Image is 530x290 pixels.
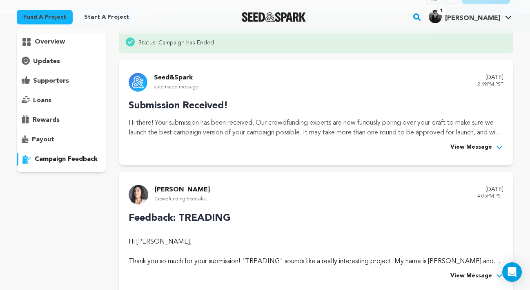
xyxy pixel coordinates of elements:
[129,185,148,204] img: headshot%20screenshot.jpg
[35,154,98,164] p: campaign feedback
[477,73,503,83] p: [DATE]
[33,76,69,86] p: supporters
[445,15,500,22] span: [PERSON_NAME]
[429,10,442,23] img: d029820559fcf00a.jpg
[242,12,306,22] img: Seed&Spark Logo Dark Mode
[427,9,513,23] a: Truong D.'s Profile
[17,35,106,48] button: overview
[78,10,136,24] a: Start a project
[138,37,214,47] span: Status: Campaign has Ended
[17,10,73,24] a: Fund a project
[129,118,503,138] p: Hi there! Your submission has been received. Our crowdfunding experts are now furiously poring ov...
[129,211,503,226] p: Feedback: TREADING
[242,12,306,22] a: Seed&Spark Homepage
[427,9,513,26] span: Truong D.'s Profile
[477,185,503,195] p: [DATE]
[17,153,106,166] button: campaign feedback
[17,94,106,107] button: loans
[450,271,492,281] span: View Message
[155,185,210,195] p: [PERSON_NAME]
[129,237,503,266] div: Hi [PERSON_NAME], Thank you so much for your submission! "TREADING" sounds like a really interest...
[32,135,54,145] p: payout
[17,114,106,127] button: rewards
[477,80,503,90] p: 2:49PM PST
[154,83,198,92] p: automated message
[450,271,503,281] button: View Message
[502,262,522,282] div: Open Intercom Messenger
[155,195,210,204] p: Crowdfunding Specialist
[429,10,500,23] div: Truong D.'s Profile
[477,192,503,201] p: 4:05PM PST
[33,115,60,125] p: rewards
[129,99,503,113] p: Submission Received!
[450,143,503,152] button: View Message
[35,37,65,47] p: overview
[33,57,60,66] p: updates
[33,96,51,105] p: loans
[437,7,446,15] span: 1
[17,55,106,68] button: updates
[450,143,492,152] span: View Message
[17,75,106,88] button: supporters
[17,133,106,146] button: payout
[154,73,198,83] p: Seed&Spark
